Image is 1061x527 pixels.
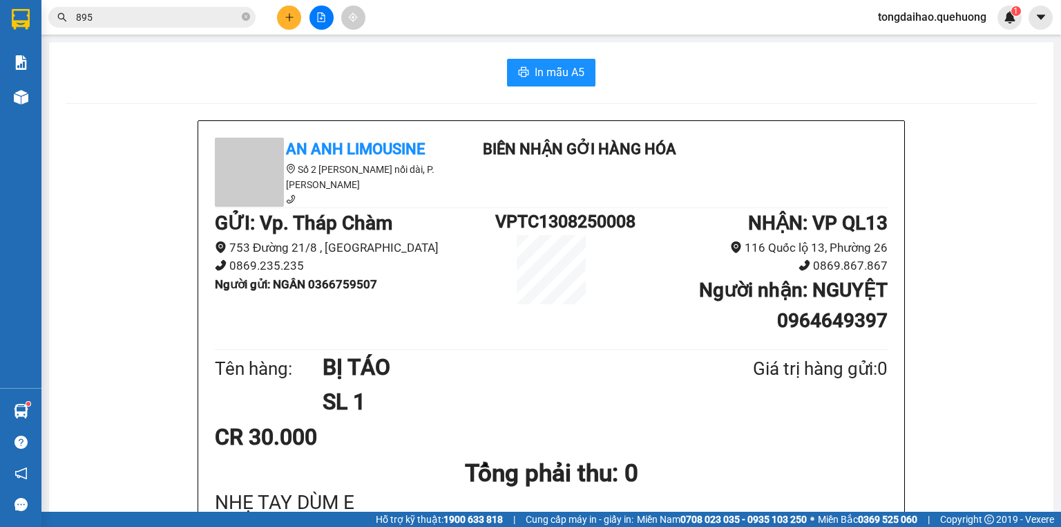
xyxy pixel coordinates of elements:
[818,512,917,527] span: Miền Bắc
[748,212,888,234] b: NHẬN : VP QL13
[215,277,377,291] b: Người gửi : NGÂN 0366759507
[518,66,529,80] span: printer
[858,514,917,525] strong: 0369 525 060
[309,6,334,30] button: file-add
[215,355,323,383] div: Tên hàng:
[15,436,28,449] span: question-circle
[1029,6,1053,30] button: caret-down
[535,64,584,81] span: In mẫu A5
[323,350,686,385] h1: BỊ TÁO
[286,164,296,174] span: environment
[1004,11,1016,24] img: icon-new-feature
[928,512,930,527] span: |
[323,385,686,419] h1: SL 1
[867,8,997,26] span: tongdaihao.quehuong
[215,420,437,454] div: CR 30.000
[513,512,515,527] span: |
[341,6,365,30] button: aim
[215,239,495,257] li: 753 Đường 21/8 , [GEOGRAPHIC_DATA]
[686,355,888,383] div: Giá trị hàng gửi: 0
[316,12,326,22] span: file-add
[15,498,28,511] span: message
[15,467,28,480] span: notification
[26,402,30,406] sup: 1
[14,90,28,104] img: warehouse-icon
[286,194,296,204] span: phone
[680,514,807,525] strong: 0708 023 035 - 0935 103 250
[215,454,888,492] h1: Tổng phải thu: 0
[215,492,888,514] div: NHẸ TAY DÙM E
[57,12,67,22] span: search
[1013,6,1018,16] span: 1
[507,59,595,86] button: printerIn mẫu A5
[483,140,676,158] b: Biên nhận gởi hàng hóa
[215,212,392,234] b: GỬI : Vp. Tháp Chàm
[14,55,28,70] img: solution-icon
[526,512,633,527] span: Cung cấp máy in - giấy in:
[984,515,994,524] span: copyright
[607,239,888,257] li: 116 Quốc lộ 13, Phường 26
[799,259,810,271] span: phone
[215,259,227,271] span: phone
[12,9,30,30] img: logo-vxr
[637,512,807,527] span: Miền Nam
[443,514,503,525] strong: 1900 633 818
[348,12,358,22] span: aim
[215,241,227,253] span: environment
[810,517,814,522] span: ⚪️
[1011,6,1021,16] sup: 1
[699,279,888,332] b: Người nhận : NGUYỆT 0964649397
[730,241,742,253] span: environment
[76,10,239,25] input: Tìm tên, số ĐT hoặc mã đơn
[1035,11,1047,24] span: caret-down
[215,257,495,275] li: 0869.235.235
[277,6,301,30] button: plus
[607,257,888,275] li: 0869.867.867
[376,512,503,527] span: Hỗ trợ kỹ thuật:
[242,12,250,21] span: close-circle
[242,11,250,24] span: close-circle
[286,140,425,158] b: An Anh Limousine
[285,12,294,22] span: plus
[495,208,607,235] h1: VPTC1308250008
[215,162,463,192] li: Số 2 [PERSON_NAME] nối dài, P. [PERSON_NAME]
[14,404,28,418] img: warehouse-icon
